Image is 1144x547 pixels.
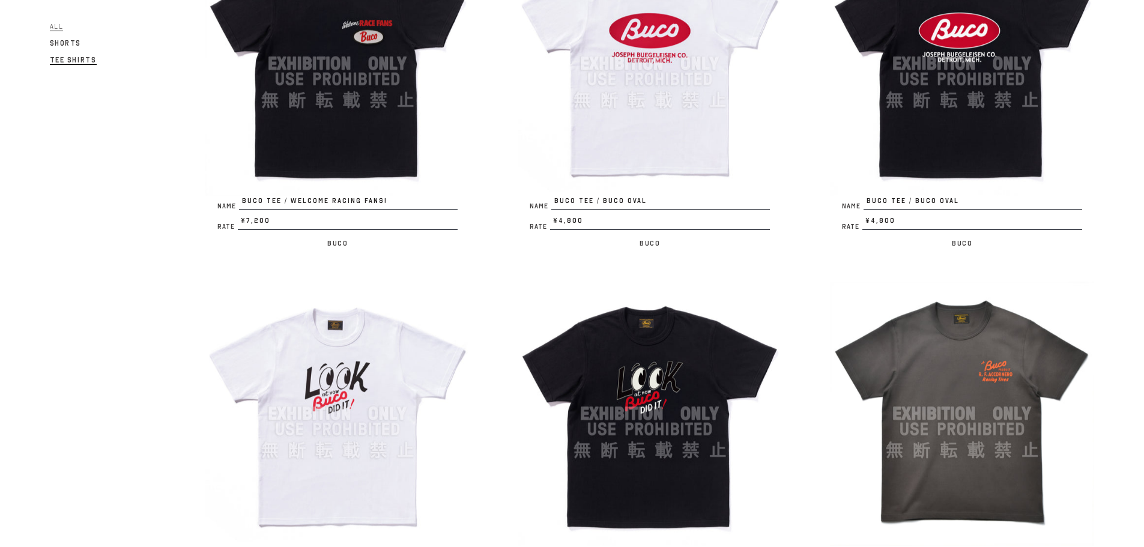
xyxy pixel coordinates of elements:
a: All [50,19,64,34]
span: Rate [530,223,550,230]
img: BUCO TEE / LOOK AT HOW BUCO DID IT! [518,282,782,546]
span: All [50,22,64,31]
p: Buco [205,236,470,250]
span: ¥7,200 [238,216,458,230]
span: BUCO TEE / BUCO OVAL [864,196,1082,210]
a: Tee Shirts [50,53,97,67]
img: BUCO TEE / LOOK AT HOW BUCO DID IT! [205,282,470,546]
span: Rate [842,223,862,230]
span: Shorts [50,39,82,47]
span: ¥4,800 [862,216,1082,230]
img: BUCO TEE / R.F. ACCORNERO [830,282,1094,546]
p: Buco [830,236,1094,250]
span: Rate [217,223,238,230]
span: Name [842,203,864,210]
span: Name [217,203,239,210]
a: Shorts [50,36,82,50]
span: BUCO TEE / BUCO OVAL [551,196,770,210]
p: Buco [518,236,782,250]
span: Name [530,203,551,210]
span: ¥4,800 [550,216,770,230]
span: BUCO TEE / WELCOME RACING FANS! [239,196,458,210]
span: Tee Shirts [50,56,97,65]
